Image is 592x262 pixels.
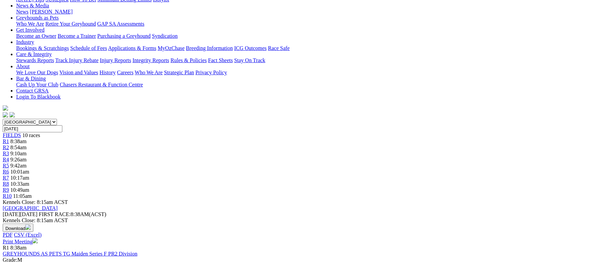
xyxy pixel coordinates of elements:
[16,45,69,51] a: Bookings & Scratchings
[30,9,72,15] a: [PERSON_NAME]
[10,163,27,168] span: 9:42am
[10,181,29,187] span: 10:33am
[135,70,163,75] a: Who We Are
[3,151,9,156] a: R3
[55,57,98,63] a: Track Injury Rebate
[13,193,32,199] span: 11:05am
[10,145,27,150] span: 8:54am
[3,239,38,244] a: Print Meeting
[3,251,137,257] a: GREYHOUNDS AS PETS TG Maiden Series F PR2 Division
[97,33,151,39] a: Purchasing a Greyhound
[16,15,59,21] a: Greyhounds as Pets
[3,232,589,238] div: Download
[3,181,9,187] a: R8
[16,45,589,51] div: Industry
[16,94,61,100] a: Login To Blackbook
[132,57,169,63] a: Integrity Reports
[16,51,52,57] a: Care & Integrity
[16,70,58,75] a: We Love Our Dogs
[16,82,589,88] div: Bar & Dining
[16,21,589,27] div: Greyhounds as Pets
[32,238,38,243] img: printer.svg
[16,3,49,8] a: News & Media
[10,245,27,251] span: 8:38am
[9,112,15,117] img: twitter.svg
[234,45,267,51] a: ICG Outcomes
[170,57,207,63] a: Rules & Policies
[16,9,589,15] div: News & Media
[10,157,27,162] span: 9:26am
[16,33,589,39] div: Get Involved
[100,57,131,63] a: Injury Reports
[16,57,54,63] a: Stewards Reports
[3,105,8,111] img: logo-grsa-white.png
[3,232,12,238] a: PDF
[16,76,46,81] a: Bar & Dining
[16,33,56,39] a: Become an Owner
[10,138,27,144] span: 8:38am
[3,224,33,232] button: Download
[25,225,31,230] img: download.svg
[3,132,21,138] a: FIELDS
[16,39,34,45] a: Industry
[16,9,28,15] a: News
[3,199,68,205] span: Kennels Close: 8:15am ACST
[10,151,27,156] span: 9:10am
[97,21,145,27] a: GAP SA Assessments
[39,211,106,217] span: 8:38AM(ACST)
[45,21,96,27] a: Retire Your Greyhound
[3,211,20,217] span: [DATE]
[16,88,49,94] a: Contact GRSA
[60,82,143,87] a: Chasers Restaurant & Function Centre
[16,21,44,27] a: Who We Are
[58,33,96,39] a: Become a Trainer
[39,211,70,217] span: FIRST RACE:
[16,57,589,63] div: Care & Integrity
[268,45,289,51] a: Race Safe
[59,70,98,75] a: Vision and Values
[14,232,41,238] a: CSV (Excel)
[3,157,9,162] a: R4
[10,175,29,181] span: 10:17am
[16,70,589,76] div: About
[3,175,9,181] a: R7
[70,45,107,51] a: Schedule of Fees
[3,245,9,251] span: R1
[3,112,8,117] img: facebook.svg
[3,163,9,168] a: R5
[108,45,156,51] a: Applications & Forms
[3,145,9,150] a: R2
[3,138,9,144] a: R1
[3,193,12,199] a: R10
[3,187,9,193] span: R9
[3,205,58,211] a: [GEOGRAPHIC_DATA]
[152,33,178,39] a: Syndication
[3,211,37,217] span: [DATE]
[164,70,194,75] a: Strategic Plan
[208,57,233,63] a: Fact Sheets
[10,169,29,175] span: 10:01am
[22,132,40,138] span: 10 races
[117,70,133,75] a: Careers
[195,70,227,75] a: Privacy Policy
[99,70,116,75] a: History
[3,125,62,132] input: Select date
[186,45,233,51] a: Breeding Information
[234,57,265,63] a: Stay On Track
[158,45,185,51] a: MyOzChase
[3,169,9,175] a: R6
[10,187,29,193] span: 10:49am
[16,82,58,87] a: Cash Up Your Club
[3,217,589,224] div: Kennels Close: 8:15am ACST
[16,63,30,69] a: About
